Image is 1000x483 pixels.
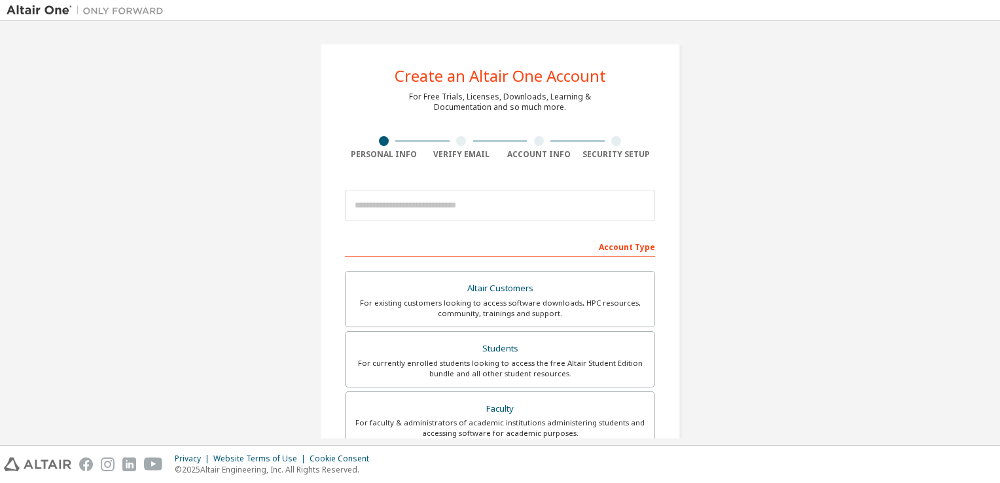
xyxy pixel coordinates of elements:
[175,464,377,475] p: © 2025 Altair Engineering, Inc. All Rights Reserved.
[353,279,647,298] div: Altair Customers
[213,454,310,464] div: Website Terms of Use
[4,457,71,471] img: altair_logo.svg
[353,340,647,358] div: Students
[353,400,647,418] div: Faculty
[144,457,163,471] img: youtube.svg
[409,92,591,113] div: For Free Trials, Licenses, Downloads, Learning & Documentation and so much more.
[353,358,647,379] div: For currently enrolled students looking to access the free Altair Student Edition bundle and all ...
[345,149,423,160] div: Personal Info
[101,457,115,471] img: instagram.svg
[423,149,501,160] div: Verify Email
[79,457,93,471] img: facebook.svg
[353,298,647,319] div: For existing customers looking to access software downloads, HPC resources, community, trainings ...
[353,418,647,438] div: For faculty & administrators of academic institutions administering students and accessing softwa...
[500,149,578,160] div: Account Info
[345,236,655,257] div: Account Type
[122,457,136,471] img: linkedin.svg
[395,68,606,84] div: Create an Altair One Account
[578,149,656,160] div: Security Setup
[7,4,170,17] img: Altair One
[175,454,213,464] div: Privacy
[310,454,377,464] div: Cookie Consent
